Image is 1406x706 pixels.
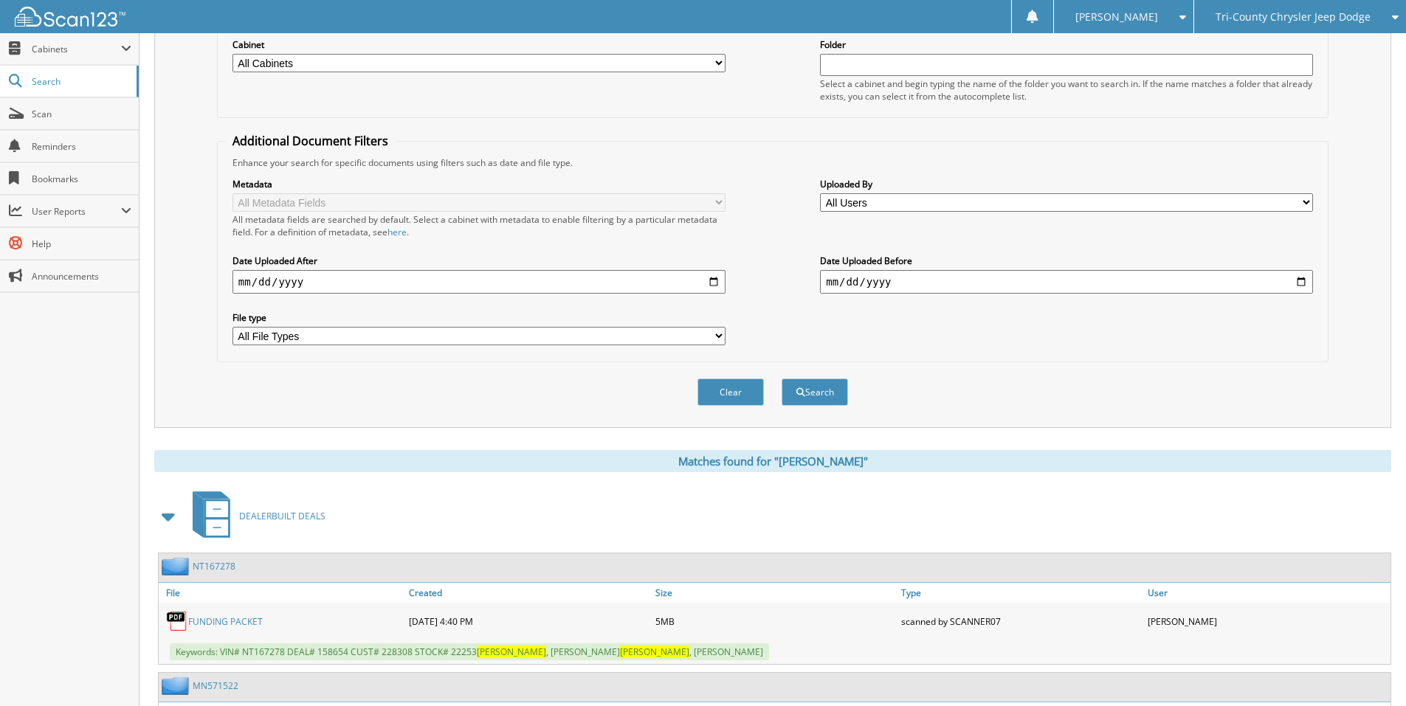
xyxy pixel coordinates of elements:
[193,560,235,572] a: NT167278
[232,38,726,51] label: Cabinet
[32,108,131,120] span: Scan
[225,156,1320,169] div: Enhance your search for specific documents using filters such as date and file type.
[184,487,325,545] a: DEALERBUILT DEALS
[1144,606,1391,636] div: [PERSON_NAME]
[32,140,131,153] span: Reminders
[32,173,131,185] span: Bookmarks
[477,646,546,658] span: [PERSON_NAME]
[32,205,121,218] span: User Reports
[32,270,131,283] span: Announcements
[1216,13,1371,21] span: Tri-County Chrysler Jeep Dodge
[232,270,726,294] input: start
[232,255,726,267] label: Date Uploaded After
[387,226,407,238] a: here
[159,583,405,603] a: File
[820,178,1313,190] label: Uploaded By
[820,77,1313,103] div: Select a cabinet and begin typing the name of the folder you want to search in. If the name match...
[225,133,396,149] legend: Additional Document Filters
[897,583,1144,603] a: Type
[652,606,898,636] div: 5MB
[232,178,726,190] label: Metadata
[32,75,129,88] span: Search
[697,378,764,406] button: Clear
[820,270,1313,294] input: end
[154,450,1391,472] div: Matches found for "[PERSON_NAME]"
[1075,13,1158,21] span: [PERSON_NAME]
[405,583,652,603] a: Created
[166,610,188,632] img: PDF.png
[1332,635,1406,706] iframe: Chat Widget
[15,7,125,27] img: scan123-logo-white.svg
[232,311,726,324] label: File type
[32,43,121,55] span: Cabinets
[170,643,769,660] span: Keywords: VIN# NT167278 DEAL# 158654 CUST# 228308 STOCK# 22253 , [PERSON_NAME] , [PERSON_NAME]
[620,646,689,658] span: [PERSON_NAME]
[820,255,1313,267] label: Date Uploaded Before
[405,606,652,636] div: [DATE] 4:40 PM
[897,606,1144,636] div: scanned by SCANNER07
[162,676,193,695] img: folder2.png
[162,557,193,575] img: folder2.png
[239,510,325,522] span: DEALERBUILT DEALS
[820,38,1313,51] label: Folder
[1144,583,1391,603] a: User
[782,378,848,406] button: Search
[188,615,263,628] a: FUNDING PACKET
[652,583,898,603] a: Size
[232,213,726,238] div: All metadata fields are searched by default. Select a cabinet with metadata to enable filtering b...
[193,679,238,692] a: MN571522
[32,238,131,250] span: Help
